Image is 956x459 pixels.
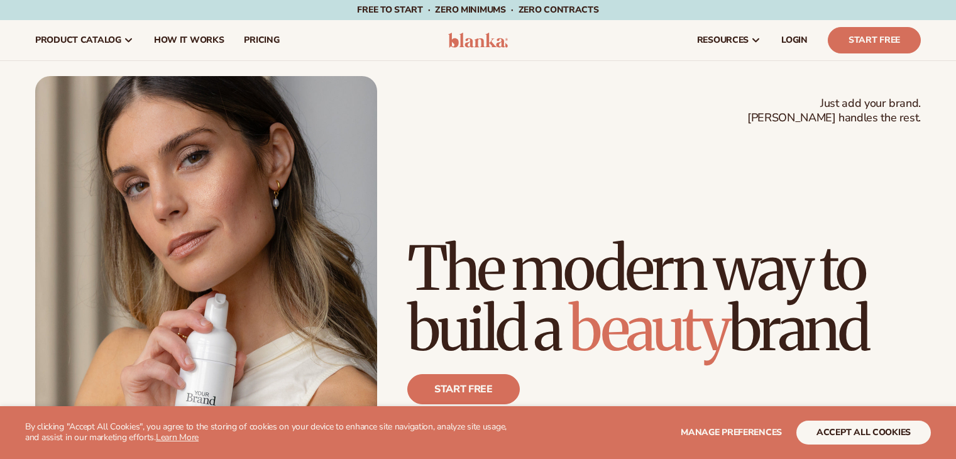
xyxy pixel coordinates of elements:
[771,20,818,60] a: LOGIN
[144,20,234,60] a: How It Works
[781,35,808,45] span: LOGIN
[747,96,921,126] span: Just add your brand. [PERSON_NAME] handles the rest.
[25,20,144,60] a: product catalog
[796,421,931,445] button: accept all cookies
[234,20,289,60] a: pricing
[154,35,224,45] span: How It Works
[687,20,771,60] a: resources
[569,291,728,367] span: beauty
[357,4,598,16] span: Free to start · ZERO minimums · ZERO contracts
[244,35,279,45] span: pricing
[35,35,121,45] span: product catalog
[681,426,782,438] span: Manage preferences
[25,422,521,443] p: By clicking "Accept All Cookies", you agree to the storing of cookies on your device to enhance s...
[407,374,520,404] a: Start free
[448,33,508,48] img: logo
[697,35,749,45] span: resources
[828,27,921,53] a: Start Free
[156,431,199,443] a: Learn More
[407,238,921,359] h1: The modern way to build a brand
[681,421,782,445] button: Manage preferences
